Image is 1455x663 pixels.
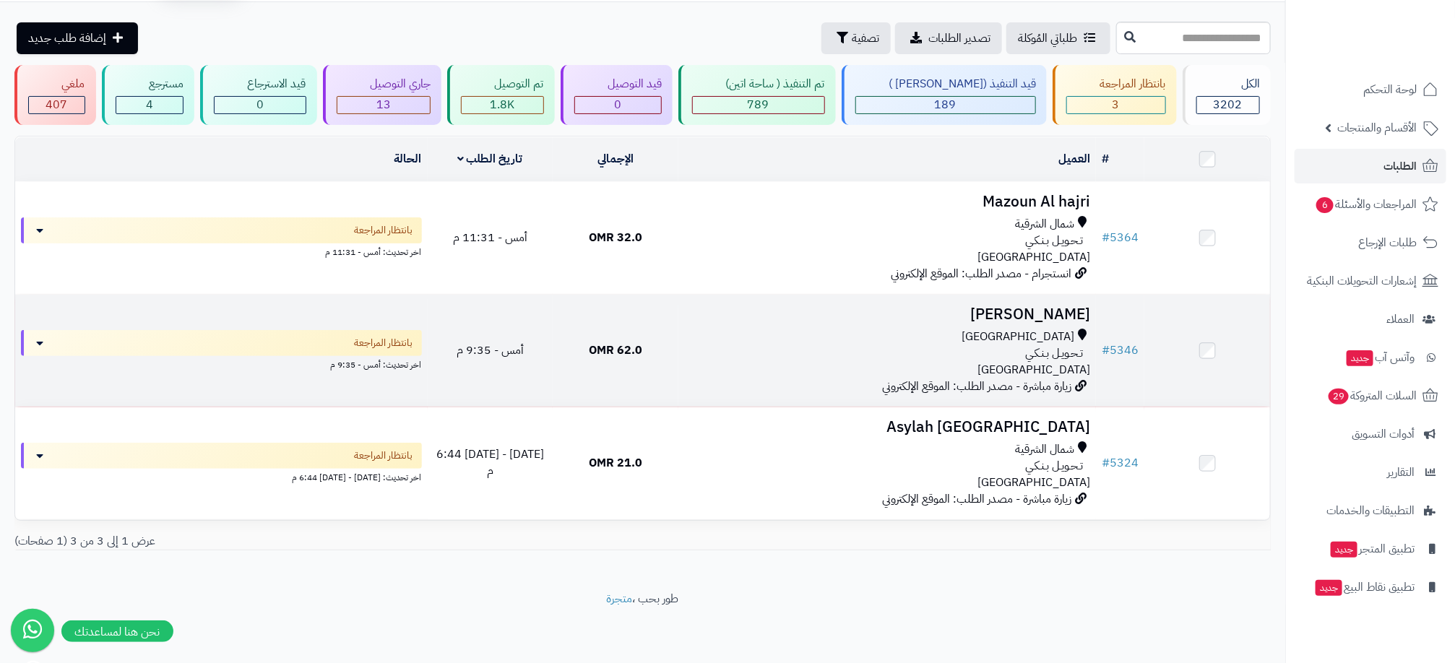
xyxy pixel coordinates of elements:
[1102,229,1139,246] a: #5364
[1295,225,1446,260] a: طلبات الإرجاع
[355,448,413,463] span: بانتظار المراجعة
[1102,342,1139,359] a: #5346
[1196,76,1261,92] div: الكل
[1067,97,1165,113] div: 3
[461,76,544,92] div: تم التوصيل
[1363,79,1417,100] span: لوحة التحكم
[4,533,643,550] div: عرض 1 إلى 3 من 3 (1 صفحات)
[1050,65,1180,125] a: بانتظار المراجعة 3
[1025,233,1083,249] span: تـحـويـل بـنـكـي
[256,96,264,113] span: 0
[977,361,1090,378] span: [GEOGRAPHIC_DATA]
[197,65,320,125] a: قيد الاسترجاع 0
[436,446,544,480] span: [DATE] - [DATE] 6:44 م
[214,76,306,92] div: قيد الاسترجاع
[1329,539,1415,559] span: تطبيق المتجر
[1295,149,1446,183] a: الطلبات
[891,265,1071,282] span: انستجرام - مصدر الطلب: الموقع الإلكتروني
[821,22,891,54] button: تصفية
[1102,150,1109,168] a: #
[1006,22,1110,54] a: طلباتي المُوكلة
[589,229,642,246] span: 32.0 OMR
[394,150,422,168] a: الحالة
[337,76,431,92] div: جاري التوصيل
[1387,462,1415,482] span: التقارير
[1295,340,1446,375] a: وآتس آبجديد
[1018,30,1077,47] span: طلباتي المُوكلة
[1295,187,1446,222] a: المراجعات والأسئلة6
[852,30,879,47] span: تصفية
[928,30,990,47] span: تصدير الطلبات
[1329,389,1349,404] span: 29
[453,229,527,246] span: أمس - 11:31 م
[376,96,391,113] span: 13
[337,97,431,113] div: 13
[1307,271,1417,291] span: إشعارات التحويلات البنكية
[684,419,1090,435] h3: Asylah [GEOGRAPHIC_DATA]
[1102,229,1110,246] span: #
[116,97,184,113] div: 4
[1316,580,1342,596] span: جديد
[99,65,198,125] a: مسترجع 4
[1327,386,1417,406] span: السلات المتروكة
[1025,458,1083,474] span: تـحـويـل بـنـكـي
[1315,194,1417,214] span: المراجعات والأسئلة
[856,97,1036,113] div: 189
[962,329,1074,345] span: [GEOGRAPHIC_DATA]
[21,469,422,484] div: اخر تحديث: [DATE] - [DATE] 6:44 م
[21,356,422,371] div: اخر تحديث: أمس - 9:35 م
[1331,542,1357,558] span: جديد
[1295,264,1446,298] a: إشعارات التحويلات البنكية
[355,336,413,350] span: بانتظار المراجعة
[28,76,85,92] div: ملغي
[1316,197,1334,213] span: 6
[1102,454,1110,472] span: #
[589,342,642,359] span: 62.0 OMR
[935,96,957,113] span: 189
[1180,65,1274,125] a: الكل3202
[1015,216,1074,233] span: شمال الشرقية
[28,30,106,47] span: إضافة طلب جديد
[1347,350,1373,366] span: جديد
[558,65,676,125] a: قيد التوصيل 0
[977,474,1090,491] span: [GEOGRAPHIC_DATA]
[675,65,839,125] a: تم التنفيذ ( ساحة اتين) 789
[29,97,85,113] div: 407
[1295,455,1446,490] a: التقارير
[457,150,523,168] a: تاريخ الطلب
[574,76,662,92] div: قيد التوصيل
[1295,493,1446,528] a: التطبيقات والخدمات
[855,76,1037,92] div: قيد التنفيذ ([PERSON_NAME] )
[839,65,1050,125] a: قيد التنفيذ ([PERSON_NAME] ) 189
[1058,150,1090,168] a: العميل
[320,65,445,125] a: جاري التوصيل 13
[1102,454,1139,472] a: #5324
[977,248,1090,266] span: [GEOGRAPHIC_DATA]
[1066,76,1166,92] div: بانتظار المراجعة
[457,342,524,359] span: أمس - 9:35 م
[589,454,642,472] span: 21.0 OMR
[1295,72,1446,107] a: لوحة التحكم
[1113,96,1120,113] span: 3
[490,96,514,113] span: 1.8K
[21,243,422,259] div: اخر تحديث: أمس - 11:31 م
[1345,347,1415,368] span: وآتس آب
[1295,302,1446,337] a: العملاء
[1352,424,1415,444] span: أدوات التسويق
[17,22,138,54] a: إضافة طلب جديد
[684,306,1090,323] h3: [PERSON_NAME]
[46,96,67,113] span: 407
[355,223,413,238] span: بانتظار المراجعة
[462,97,543,113] div: 1797
[444,65,558,125] a: تم التوصيل 1.8K
[1326,500,1415,521] span: التطبيقات والخدمات
[1214,96,1243,113] span: 3202
[895,22,1002,54] a: تصدير الطلبات
[614,96,621,113] span: 0
[1383,156,1417,176] span: الطلبات
[116,76,184,92] div: مسترجع
[1295,378,1446,413] a: السلات المتروكة29
[1295,417,1446,451] a: أدوات التسويق
[882,490,1071,508] span: زيارة مباشرة - مصدر الطلب: الموقع الإلكتروني
[1102,342,1110,359] span: #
